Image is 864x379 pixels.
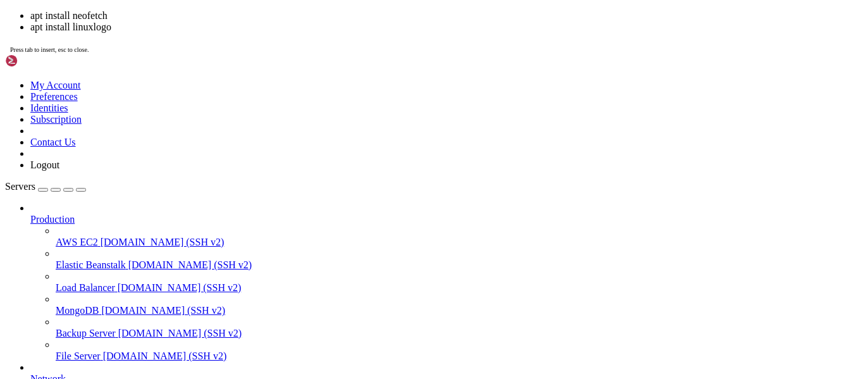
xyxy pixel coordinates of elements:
x-row: Unable to locate package macchina [5,244,698,256]
span: (:::) [10,51,35,62]
li: Backup Server [DOMAIN_NAME] (SSH v2) [56,316,859,339]
span: 88 88 88,888, 88 88 ,88888, 88888 88 88 [61,39,309,51]
span: Elastic Beanstalk [56,259,126,270]
span: .-. [51,85,66,96]
a: Contact Us [30,137,76,147]
span: \ / [20,73,46,85]
x-row: Reading state information... Done [5,233,698,244]
span: .-'`` [46,5,71,16]
span: ,`\ [30,16,46,28]
span: `./ [30,85,46,96]
span: `___: [35,39,61,51]
span: ` [30,62,35,73]
span: 88 88 88 88 88 88 88 88 88 88 88 [91,73,339,85]
span: ( ) [71,96,96,108]
x-row: Reading package lists... Done [5,210,698,221]
a: Production [30,214,859,225]
span: \ [46,16,51,28]
span: `-` [51,16,66,28]
span: Production [30,214,75,225]
span: .-. [15,39,30,51]
li: File Server [DOMAIN_NAME] (SSH v2) [56,339,859,362]
a: Backup Server [DOMAIN_NAME] (SSH v2) [56,328,859,339]
li: Load Balancer [DOMAIN_NAME] (SSH v2) [56,271,859,294]
span: Load Balancer [56,282,115,293]
span: ` [66,85,71,96]
x-row: Building dependency tree [5,221,698,233]
span: One 3GHz Intel Pentium Xeon Processor, 1GB RAM, 5999.99 Bogomips Total [30,153,385,165]
span: / \ [25,28,51,39]
x-row: root@racknerd-732bd29:~# apt install macchina [5,199,698,210]
span: 88 88 88 88 88 88 88 88 88 88 88 [61,62,309,73]
span: '``-. ` [51,28,96,39]
span: [DOMAIN_NAME] (SSH v2) [128,259,252,270]
span: MongoDB [56,305,99,316]
span: ___ [40,51,56,62]
span: Linux Version 5.4.0-212-generic, Compiled #232-Ubuntu SMP [DATE] [5,142,329,153]
span: 88 88 [71,16,218,28]
x-row: root@racknerd-732bd29:~# apt install [5,278,698,290]
a: Servers [5,181,86,192]
span: 88 88 [96,28,243,39]
a: Preferences [30,91,78,102]
span: (|||) [71,5,96,16]
a: AWS EC2 [DOMAIN_NAME] (SSH v2) [56,237,859,248]
img: Shellngn [5,54,78,67]
span: `-..- [46,96,71,108]
a: My Account [30,80,81,90]
a: File Server [DOMAIN_NAME] (SSH v2) [56,351,859,362]
span: [DOMAIN_NAME] (SSH v2) [101,237,225,247]
span: / [46,85,51,96]
a: Load Balancer [DOMAIN_NAME] (SSH v2) [56,282,859,294]
x-row: root@racknerd-732bd29:~# ^C [5,187,698,199]
span: `-` [76,108,91,119]
span: , [30,39,35,51]
span: , : [35,62,61,73]
a: MongoDB [DOMAIN_NAME] (SSH v2) [56,305,859,316]
div: (37, 24) [202,278,207,290]
span: : [35,51,40,62]
span: 88 88 88 88 88 88 88 88 88 88 88 [56,51,304,62]
span: racknerd-732bd29 [167,165,248,176]
span: Press tab to insert, esc to close. [10,46,89,53]
span: . [66,16,71,28]
span: [DOMAIN_NAME] (SSH v2) [103,351,227,361]
span: Backup Server [56,328,116,339]
a: Logout [30,159,59,170]
span: '88888' '88888' '88888' 88 88 '8888 '88888' [71,85,319,96]
x-row: root@racknerd-732bd29:~# macchina [5,256,698,267]
span: E: [5,245,15,255]
a: Subscription [30,114,82,125]
span: ,..-` , [46,73,91,85]
x-row: -bash: macchina: command not found [5,267,698,278]
a: Identities [30,103,68,113]
span: [DOMAIN_NAME] (SSH v2) [118,282,242,293]
span: [DOMAIN_NAME] (SSH v2) [101,305,225,316]
span: AWS EC2 [56,237,98,247]
span: File Server [56,351,101,361]
li: apt install linuxlogo [30,22,859,33]
li: Elastic Beanstalk [DOMAIN_NAME] (SSH v2) [56,248,859,271]
a: Elastic Beanstalk [DOMAIN_NAME] (SSH v2) [56,259,859,271]
span: [DOMAIN_NAME] (SSH v2) [118,328,242,339]
li: AWS EC2 [DOMAIN_NAME] (SSH v2) [56,225,859,248]
li: MongoDB [DOMAIN_NAME] (SSH v2) [56,294,859,316]
span: Servers [5,181,35,192]
li: apt install neofetch [30,10,859,22]
span: `-` [15,62,30,73]
li: Production [30,202,859,362]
